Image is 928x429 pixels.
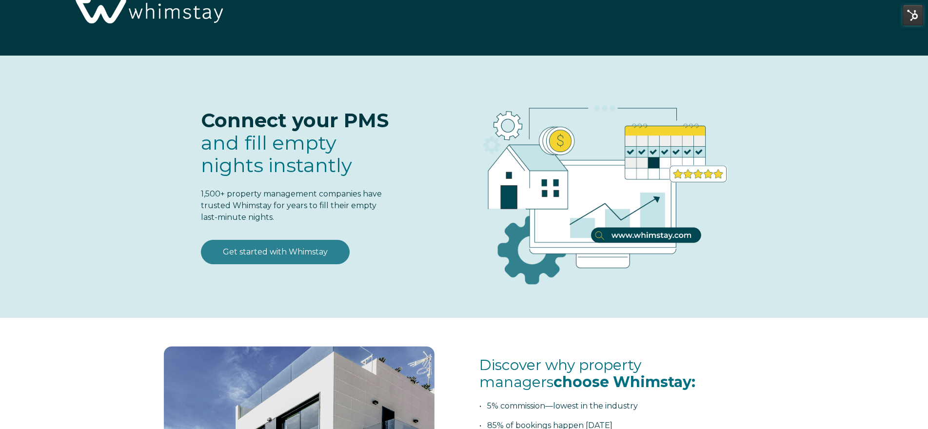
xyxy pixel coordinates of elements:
img: HubSpot Tools Menu Toggle [903,5,923,25]
span: • 5% commission—lowest in the industry [479,401,638,410]
span: choose Whimstay: [553,373,695,391]
span: and [201,131,352,177]
span: 1,500+ property management companies have trusted Whimstay for years to fill their empty last-min... [201,189,382,222]
a: Get started with Whimstay [201,240,350,264]
span: fill empty nights instantly [201,131,352,177]
span: Connect your PMS [201,108,389,132]
img: RBO Ilustrations-03 [428,75,771,300]
span: Discover why property managers [479,356,695,391]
